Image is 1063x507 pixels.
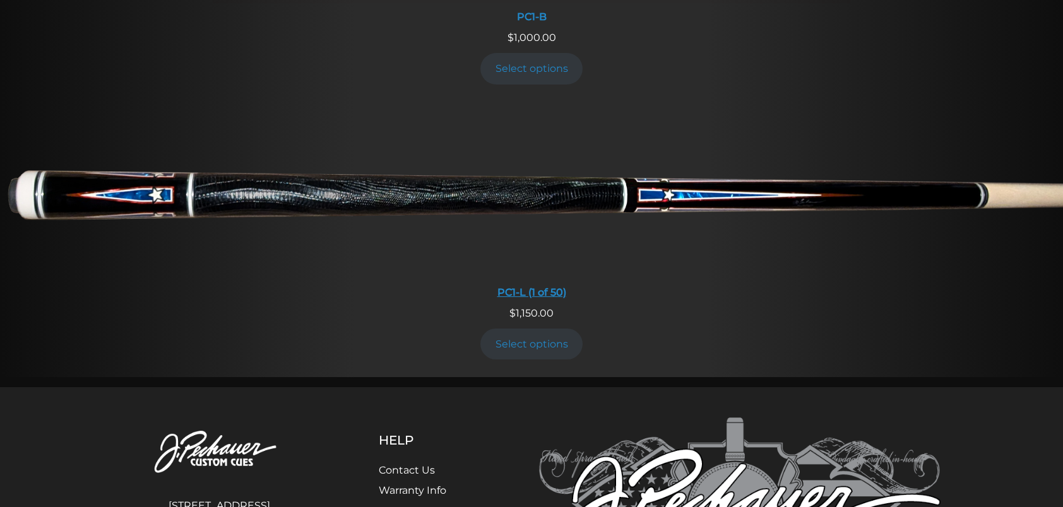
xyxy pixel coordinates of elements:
[480,53,583,84] a: Add to cart: “PC1-B”
[379,484,446,496] a: Warranty Info
[213,11,850,23] div: PC1-B
[508,32,556,44] span: 1,000.00
[480,329,583,359] a: Add to cart: “PC1-L (1 of 50)”
[122,417,316,487] img: Pechauer Custom Cues
[379,464,435,476] a: Contact Us
[379,433,477,448] h5: Help
[509,307,554,319] span: 1,150.00
[509,307,516,319] span: $
[508,32,514,44] span: $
